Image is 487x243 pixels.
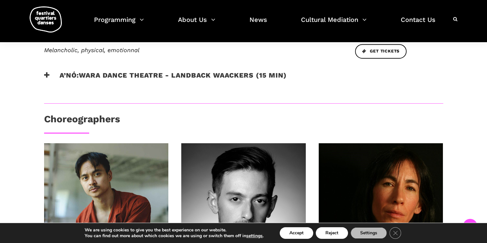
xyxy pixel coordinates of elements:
[249,14,267,33] a: News
[280,227,313,239] button: Accept
[301,14,367,33] a: Cultural Mediation
[44,47,139,53] span: Melancholic, physical, emotionnal
[362,48,399,55] span: Get Tickets
[389,227,401,239] button: Close GDPR Cookie Banner
[44,113,120,129] h3: Choreographers
[401,14,435,33] a: Contact Us
[30,6,62,33] img: logo-fqd-med
[94,14,144,33] a: Programming
[316,227,348,239] button: Reject
[351,227,387,239] button: Settings
[178,14,215,33] a: About Us
[355,44,407,59] a: Get Tickets
[44,71,287,87] h3: A’nó:wara Dance Theatre - Landback Waackers (15 min)
[85,227,264,233] p: We are using cookies to give you the best experience on our website.
[85,233,264,239] p: You can find out more about which cookies we are using or switch them off in .
[246,233,263,239] button: settings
